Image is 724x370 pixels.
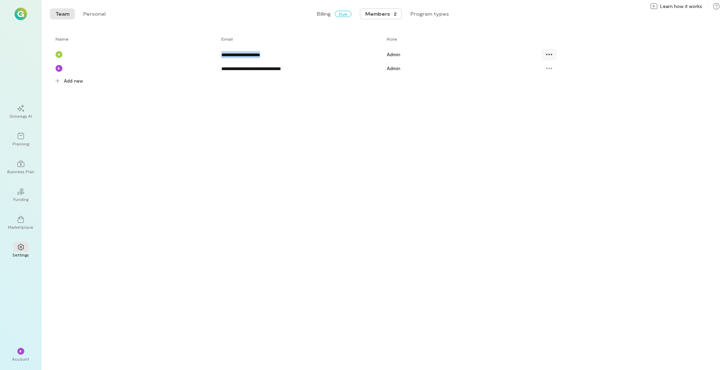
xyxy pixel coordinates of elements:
[8,210,33,235] a: Marketplace
[56,36,221,42] div: Toggle SortBy
[8,224,34,230] div: Marketplace
[10,113,32,119] div: Growegy AI
[8,127,33,152] a: Planning
[387,51,400,57] span: Admin
[12,141,29,146] div: Planning
[12,356,29,362] div: Account
[56,36,69,42] span: Name
[387,36,397,41] span: Role
[311,8,357,19] button: BillingDue
[13,252,29,258] div: Settings
[360,8,402,19] button: Members · 2
[7,169,34,174] div: Business Plan
[221,36,233,42] span: Email
[335,11,351,17] span: Due
[8,183,33,208] a: Funding
[221,36,387,42] div: Toggle SortBy
[317,10,331,17] span: Billing
[78,8,111,19] button: Personal
[13,196,28,202] div: Funding
[50,8,75,19] button: Team
[8,342,33,367] div: *Account
[387,65,400,71] span: Admin
[8,99,33,124] a: Growegy AI
[8,155,33,180] a: Business Plan
[405,8,454,19] button: Program types
[8,238,33,263] a: Settings
[660,3,702,10] span: Learn how it works
[64,77,83,84] span: Add new
[365,10,397,17] div: Members · 2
